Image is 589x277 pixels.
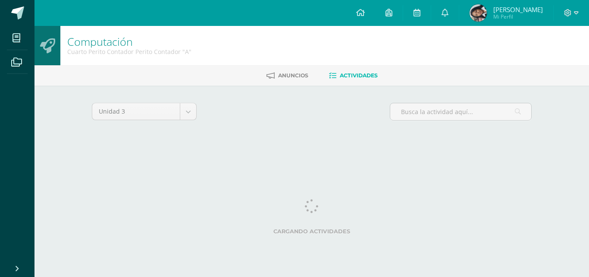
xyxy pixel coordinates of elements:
[278,72,308,79] span: Anuncios
[99,103,173,120] span: Unidad 3
[493,13,543,20] span: Mi Perfil
[470,4,487,22] img: 500d009893a11eccd98442c6afe40e1d.png
[329,69,378,83] a: Actividades
[390,103,531,120] input: Busca la actividad aquí...
[266,69,308,83] a: Anuncios
[67,48,191,56] div: Cuarto Perito Contador Perito Contador 'A'
[340,72,378,79] span: Actividades
[493,5,543,14] span: [PERSON_NAME]
[67,34,133,49] a: Computación
[92,228,532,235] label: Cargando actividades
[92,103,196,120] a: Unidad 3
[67,35,191,48] h1: Computación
